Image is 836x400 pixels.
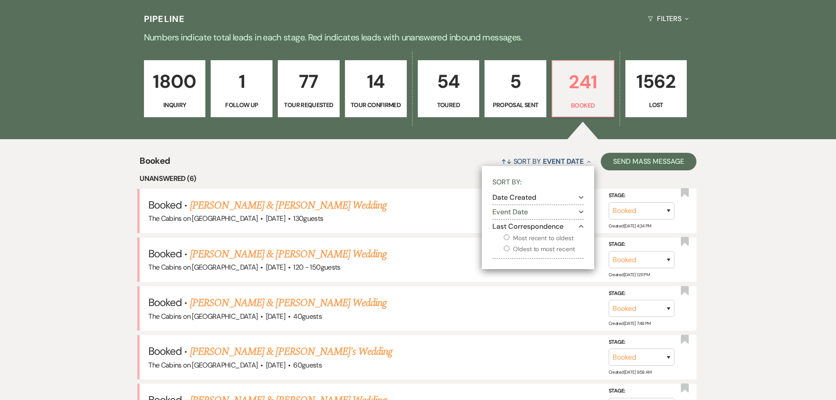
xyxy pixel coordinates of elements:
a: 241Booked [552,60,614,117]
a: 1562Lost [625,60,687,117]
p: 5 [490,67,541,96]
span: [DATE] [266,263,285,272]
p: Numbers indicate total leads in each stage. Red indicates leads with unanswered inbound messages. [102,30,734,44]
p: Booked [558,101,608,110]
p: Toured [423,100,474,110]
button: Last Correspondence [492,223,584,230]
p: 54 [423,67,474,96]
p: Inquiry [150,100,200,110]
span: [DATE] [266,312,285,321]
span: Created: [DATE] 9:58 AM [609,369,652,375]
button: Sort By Event Date [498,150,594,173]
p: Sort By: [492,177,584,191]
a: [PERSON_NAME] & [PERSON_NAME] Wedding [190,198,387,213]
span: [DATE] [266,214,285,223]
a: 14Tour Confirmed [345,60,407,117]
span: 130 guests [293,214,323,223]
a: [PERSON_NAME] & [PERSON_NAME]'s Wedding [190,344,393,360]
span: Created: [DATE] 7:49 PM [609,321,651,326]
span: [DATE] [266,360,285,370]
label: Stage: [609,338,675,347]
p: 241 [558,67,608,97]
span: Booked [148,247,182,260]
p: Proposal Sent [490,100,541,110]
input: Most recent to oldest [504,234,509,240]
a: [PERSON_NAME] & [PERSON_NAME] Wedding [190,295,387,311]
p: 1 [216,67,267,96]
span: The Cabins on [GEOGRAPHIC_DATA] [148,312,258,321]
span: Booked [148,198,182,212]
span: The Cabins on [GEOGRAPHIC_DATA] [148,214,258,223]
span: Booked [140,154,170,173]
p: 1562 [631,67,682,96]
p: 1800 [150,67,200,96]
a: 1Follow Up [211,60,273,117]
span: 60 guests [293,360,322,370]
p: 77 [283,67,334,96]
span: Event Date [543,157,584,166]
p: Tour Confirmed [351,100,401,110]
label: Stage: [609,289,675,299]
a: 54Toured [418,60,480,117]
label: Stage: [609,240,675,249]
a: [PERSON_NAME] & [PERSON_NAME] Wedding [190,246,387,262]
label: Stage: [609,191,675,201]
h3: Pipeline [144,13,185,25]
span: Created: [DATE] 4:34 PM [609,223,651,229]
p: Lost [631,100,682,110]
button: Send Mass Message [601,153,696,170]
label: Stage: [609,386,675,396]
p: Follow Up [216,100,267,110]
p: 14 [351,67,401,96]
li: Unanswered (6) [140,173,696,184]
a: 1800Inquiry [144,60,206,117]
p: Tour Requested [283,100,334,110]
span: Booked [148,344,182,358]
span: ↑↓ [501,157,512,166]
label: Most recent to oldest [504,233,584,244]
a: 5Proposal Sent [484,60,546,117]
label: Oldest to most recent [504,244,584,255]
input: Oldest to most recent [504,245,509,251]
button: Event Date [492,209,584,216]
span: The Cabins on [GEOGRAPHIC_DATA] [148,360,258,370]
span: Created: [DATE] 12:11 PM [609,272,649,277]
button: Date Created [492,194,584,201]
span: 120 - 150 guests [293,263,340,272]
span: 40 guests [293,312,322,321]
a: 77Tour Requested [278,60,340,117]
span: Booked [148,295,182,309]
button: Filters [644,7,692,30]
span: The Cabins on [GEOGRAPHIC_DATA] [148,263,258,272]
